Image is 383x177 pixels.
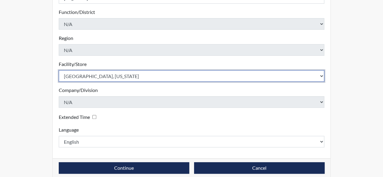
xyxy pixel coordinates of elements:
label: Region [59,34,73,42]
button: Continue [59,162,189,174]
button: Cancel [194,162,325,174]
label: Facility/Store [59,61,87,68]
label: Function/District [59,8,95,16]
label: Company/Division [59,87,98,94]
label: Extended Time [59,113,90,121]
label: Language [59,126,79,133]
div: Checking this box will provide the interviewee with an accomodation of extra time to answer each ... [59,113,99,121]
